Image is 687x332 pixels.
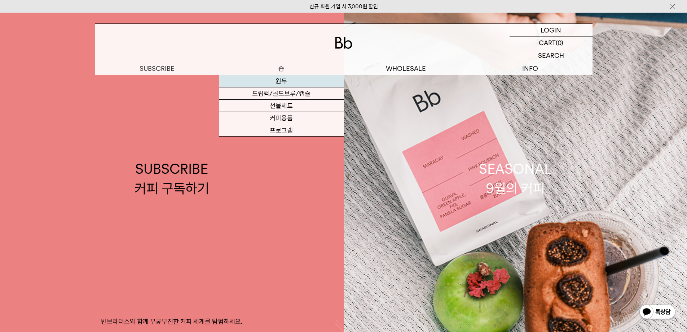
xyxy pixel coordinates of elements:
img: 로고 [335,37,352,49]
p: WHOLESALE [344,62,468,75]
div: SEASONAL 9월의 커피 [479,159,552,198]
img: 카카오톡 채널 1:1 채팅 버튼 [639,304,676,321]
div: SUBSCRIBE 커피 구독하기 [135,159,209,198]
p: SEARCH [538,49,564,62]
a: 프로그램 [219,124,344,137]
a: CART (0) [510,36,593,49]
p: (0) [556,36,563,49]
a: 드립백/콜드브루/캡슐 [219,87,344,100]
a: 신규 회원 가입 시 3,000원 할인 [309,3,378,10]
a: 숍 [219,62,344,75]
p: INFO [468,62,593,75]
a: LOGIN [510,24,593,36]
a: 원두 [219,75,344,87]
p: LOGIN [541,24,561,36]
a: SUBSCRIBE [95,62,219,75]
a: 선물세트 [219,100,344,112]
a: 커피용품 [219,112,344,124]
p: CART [539,36,556,49]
